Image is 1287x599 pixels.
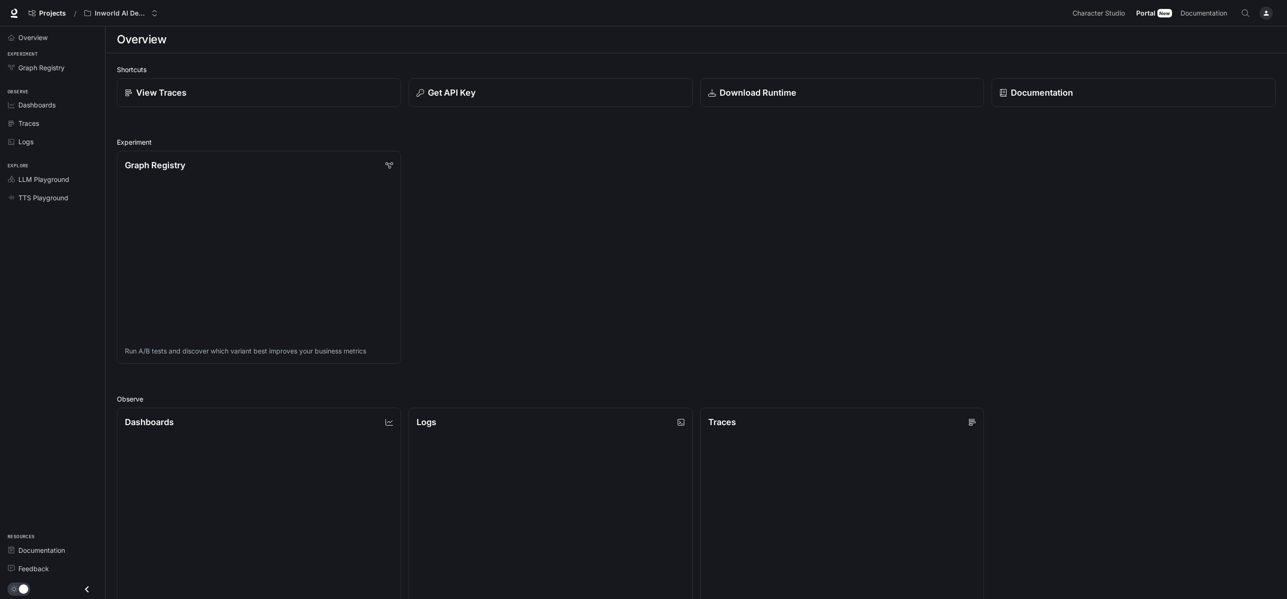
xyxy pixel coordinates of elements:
div: New [1157,9,1172,17]
button: Close drawer [76,580,98,599]
a: Go to projects [25,4,70,23]
button: Open workspace menu [80,4,162,23]
a: Overview [4,29,101,46]
span: Traces [18,118,39,128]
span: LLM Playground [18,174,69,184]
h2: Observe [117,394,1276,404]
button: Open Command Menu [1236,4,1255,23]
a: Logs [4,133,101,150]
p: View Traces [136,86,187,99]
p: Logs [417,416,436,428]
p: Dashboards [125,416,174,428]
span: Dashboards [18,100,56,110]
span: Overview [18,33,48,42]
span: Logs [18,137,33,147]
a: Documentation [1177,4,1234,23]
p: Run A/B tests and discover which variant best improves your business metrics [125,346,393,356]
p: Download Runtime [720,86,796,99]
span: Projects [39,9,66,17]
span: Documentation [1180,8,1227,19]
span: Documentation [18,545,65,555]
span: Graph Registry [18,63,65,73]
a: Graph RegistryRun A/B tests and discover which variant best improves your business metrics [117,151,401,364]
p: Graph Registry [125,159,185,172]
h2: Experiment [117,137,1276,147]
a: Character Studio [1069,4,1131,23]
div: / [70,8,80,18]
a: Documentation [992,78,1276,107]
a: Download Runtime [700,78,984,107]
h2: Shortcuts [117,65,1276,74]
h1: Overview [117,30,166,49]
span: TTS Playground [18,193,68,203]
button: Get API Key [409,78,693,107]
a: Dashboards [4,97,101,113]
p: Get API Key [428,86,475,99]
span: Character Studio [1073,8,1125,19]
a: TTS Playground [4,189,101,206]
span: Portal [1136,8,1156,19]
p: Inworld AI Demos [95,9,148,17]
span: Feedback [18,564,49,574]
a: Documentation [4,542,101,558]
a: Traces [4,115,101,131]
a: PortalNew [1132,4,1176,23]
a: Feedback [4,560,101,577]
a: Graph Registry [4,59,101,76]
p: Documentation [1011,86,1073,99]
p: Traces [708,416,736,428]
a: LLM Playground [4,171,101,188]
a: View Traces [117,78,401,107]
span: Dark mode toggle [19,583,28,594]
